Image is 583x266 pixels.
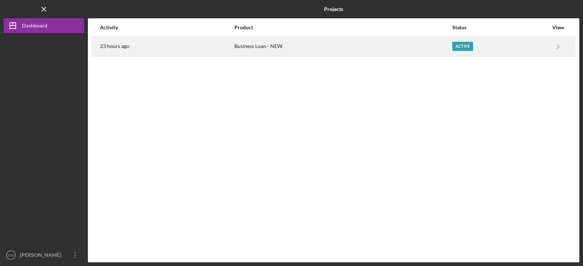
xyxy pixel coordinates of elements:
time: 2025-09-11 19:08 [100,43,129,49]
button: DM[PERSON_NAME] [4,248,84,262]
div: Activity [100,25,234,30]
div: [PERSON_NAME] [18,248,66,264]
div: Dashboard [22,18,47,35]
div: Status [452,25,548,30]
button: Dashboard [4,18,84,33]
b: Projects [324,6,343,12]
div: Business Loan - NEW [234,37,452,56]
text: DM [8,253,14,257]
div: Active [452,42,473,51]
div: Product [234,25,452,30]
div: View [549,25,567,30]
